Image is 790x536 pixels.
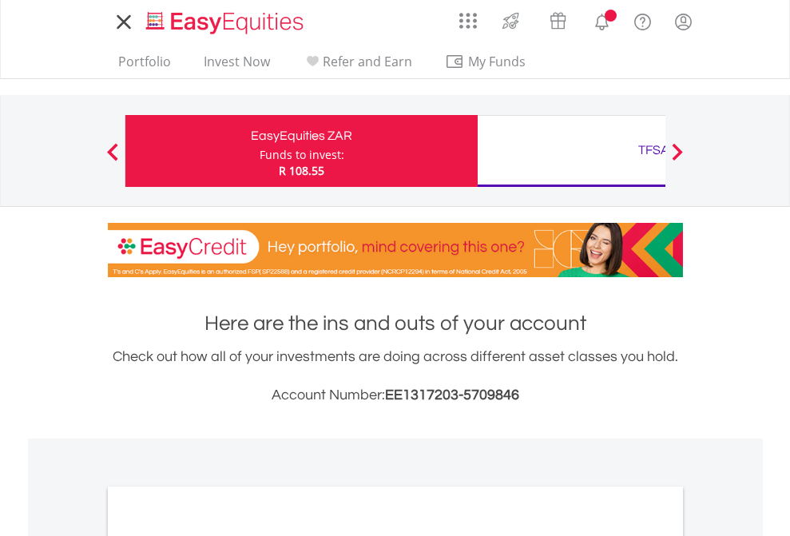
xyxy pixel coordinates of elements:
a: AppsGrid [449,4,487,30]
h1: Here are the ins and outs of your account [108,309,683,338]
span: EE1317203-5709846 [385,387,519,403]
button: Next [661,151,693,167]
a: Notifications [582,4,622,36]
div: Funds to invest: [260,147,344,163]
img: thrive-v2.svg [498,8,524,34]
a: Refer and Earn [296,54,419,78]
a: Home page [140,4,310,36]
img: grid-menu-icon.svg [459,12,477,30]
a: Portfolio [112,54,177,78]
div: EasyEquities ZAR [135,125,468,147]
span: R 108.55 [279,163,324,178]
a: FAQ's and Support [622,4,663,36]
img: vouchers-v2.svg [545,8,571,34]
span: My Funds [445,51,550,72]
div: Check out how all of your investments are doing across different asset classes you hold. [108,346,683,407]
button: Previous [97,151,129,167]
span: Refer and Earn [323,53,412,70]
h3: Account Number: [108,384,683,407]
a: Vouchers [534,4,582,34]
img: EasyCredit Promotion Banner [108,223,683,277]
a: Invest Now [197,54,276,78]
a: My Profile [663,4,704,39]
img: EasyEquities_Logo.png [143,10,310,36]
